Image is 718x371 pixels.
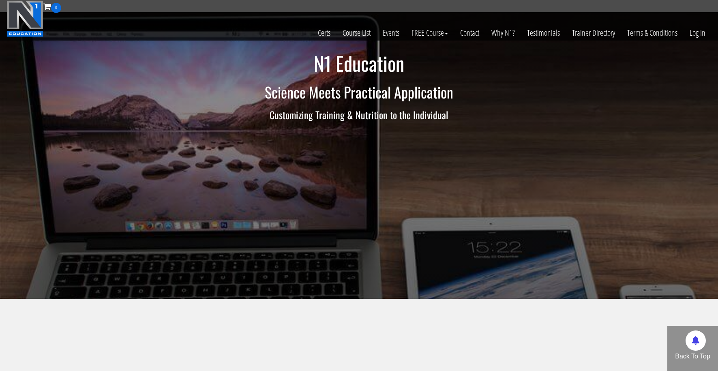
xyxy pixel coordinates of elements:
[405,13,454,53] a: FREE Course
[684,13,712,53] a: Log In
[377,13,405,53] a: Events
[454,13,485,53] a: Contact
[485,13,521,53] a: Why N1?
[51,3,61,13] span: 0
[122,84,596,100] h2: Science Meets Practical Application
[312,13,336,53] a: Certs
[122,53,596,74] h1: N1 Education
[336,13,377,53] a: Course List
[521,13,566,53] a: Testimonials
[6,0,43,37] img: n1-education
[122,109,596,120] h3: Customizing Training & Nutrition to the Individual
[621,13,684,53] a: Terms & Conditions
[566,13,621,53] a: Trainer Directory
[43,1,61,12] a: 0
